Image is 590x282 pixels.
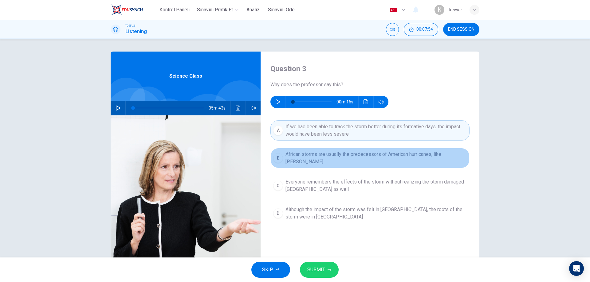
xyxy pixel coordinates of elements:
[262,265,273,274] span: SKIP
[285,206,467,221] span: Although the impact of the storm was felt in [GEOGRAPHIC_DATA], the roots of the storm were in [G...
[285,151,467,165] span: African storms are usually the predecessors of American hurricanes, like [PERSON_NAME]
[265,4,297,15] button: Sınavını Öde
[448,27,474,32] span: END SESSION
[246,6,260,14] span: Analiz
[195,4,241,15] button: Sınavını Pratik Et
[285,123,467,138] span: If we had been able to track the storm better during its formative days, the impact would have be...
[285,178,467,193] span: Everyone remembers the effects of the storm without realizing the storm damaged [GEOGRAPHIC_DATA]...
[209,101,230,115] span: 05m 43s
[270,120,470,141] button: AIf we had been able to track the storm better during its formative days, the impact would have b...
[233,101,243,115] button: Ses transkripsiyonunu görmek için tıklayın
[300,262,339,278] button: SUBMIT
[390,8,397,12] img: tr
[336,96,358,108] span: 00m 16s
[404,23,438,36] div: Hide
[361,96,371,108] button: Ses transkripsiyonunu görmek için tıklayın
[273,208,283,218] div: D
[157,4,192,15] button: Kontrol Paneli
[386,23,399,36] div: Mute
[111,4,157,16] a: EduSynch logo
[449,6,462,14] div: kevser
[569,261,584,276] div: Open Intercom Messenger
[251,262,290,278] button: SKIP
[443,23,479,36] button: END SESSION
[273,181,283,191] div: C
[270,64,470,74] h4: Question 3
[197,6,233,14] span: Sınavını Pratik Et
[268,6,295,14] span: Sınavını Öde
[125,28,147,35] h1: Listening
[270,148,470,168] button: BAfrican storms are usually the predecessors of American hurricanes, like [PERSON_NAME]
[111,4,143,16] img: EduSynch logo
[270,203,470,223] button: DAlthough the impact of the storm was felt in [GEOGRAPHIC_DATA], the roots of the storm were in [...
[125,24,135,28] span: TOEFL®
[169,72,202,80] span: Science Class
[270,81,470,88] span: Why does the professor say this?
[159,6,190,14] span: Kontrol Paneli
[416,27,433,32] span: 00:07:54
[111,115,261,265] img: Science Class
[435,5,444,15] div: K
[270,176,470,196] button: CEveryone remembers the effects of the storm without realizing the storm damaged [GEOGRAPHIC_DATA...
[404,23,438,36] button: 00:07:54
[307,265,325,274] span: SUBMIT
[243,4,263,15] button: Analiz
[273,153,283,163] div: B
[273,126,283,135] div: A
